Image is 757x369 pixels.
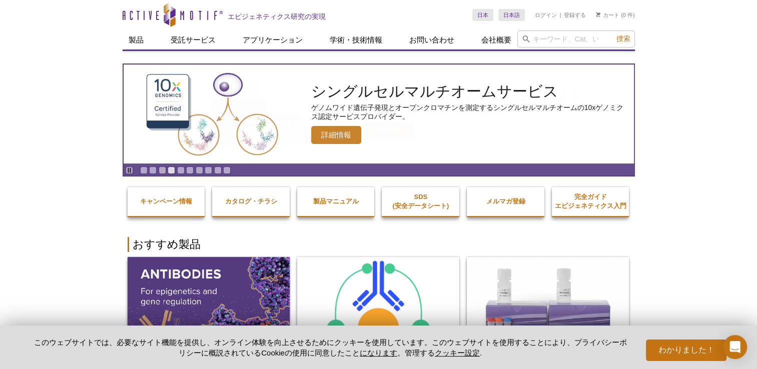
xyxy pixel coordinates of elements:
[313,197,359,205] strong: 製品マニュアル
[360,348,397,357] a: になります
[123,30,150,49] a: 製品
[603,12,619,18] font: カート
[186,166,194,174] a: スライド 6 に移動
[212,187,290,216] a: カタログ・チラシ
[472,9,493,21] a: 日本
[225,197,277,205] strong: カタログ・チラシ
[616,34,630,42] span: 捜索
[128,237,630,252] h2: おすすめ製品
[159,166,166,174] a: スライド3に移動
[137,68,287,160] img: シングルセルマルチオームサービス
[168,166,175,174] a: スライド4へ移動
[564,11,586,18] a: 登録する
[126,166,133,174] a: 自動再生の切り替え
[552,182,629,220] a: 完全ガイドエピジェネティクス入門
[311,103,629,121] p: ゲノムワイド遺伝子発現とオープンクロマチンを測定するシングルセルマルチオームの10xゲノミクス認定サービスプロバイダー。
[555,193,626,209] strong: 完全ガイド エピジェネティクス入門
[723,335,747,359] div: インターコムメッセンジャーを開く
[498,9,525,21] a: 日本語
[140,166,148,174] a: スライド 1 に移動
[311,84,629,99] h2: シングルセルマルチオームサービス
[596,11,619,18] a: カート
[535,11,557,18] a: ログイン
[486,197,525,205] strong: メルマガ登録
[467,257,629,355] img: イルミナ用DNAライブラリ調製キット
[596,12,600,17] img: カート
[297,187,375,216] a: 製品マニュアル
[435,348,480,358] button: クッキー設定
[560,9,561,21] li: |
[223,166,231,174] a: スライド10に移動
[382,182,459,220] a: SDS(安全データシート)
[311,126,361,144] span: 詳細情報
[128,187,205,216] a: キャンペーン情報
[140,197,192,205] strong: キャンペーン情報
[128,257,290,355] img: すべての抗体
[196,166,203,174] a: スライド7に移動
[613,34,633,44] button: 捜索
[392,193,449,209] strong: SDS (安全データシート)
[214,166,222,174] a: スライド 9 に移動
[297,257,459,355] img: ChIC/CUT&RUNアッセイキット
[177,166,185,174] a: スライド5に移動
[124,64,634,163] article: シングルセルマルチオームサービス
[237,30,309,49] a: アプリケーション
[124,64,634,163] a: シングルセルマルチオームサービス シングルセルマルチオームサービス ゲノムワイド遺伝子発現とオープンクロマチンを測定するシングルセルマルチオームの10xゲノミクス認定サービスプロバイダー。 詳細情報
[34,338,627,357] font: このウェブサイトでは、必要なサイト機能を提供し、オンライン体験を向上させるためにクッキーを使用しています。このウェブサイトを使用することにより、プライバシーポリシーに概説されているCookieの...
[205,166,212,174] a: スライド8へ移動
[517,30,635,47] input: キーワード、Cat。いいえ。
[475,30,517,49] a: 会社概要
[403,30,460,49] a: お問い合わせ
[621,12,635,18] font: (0 件)
[324,30,388,49] a: 学術・技術情報
[149,166,157,174] a: スライド2に移動
[480,348,482,357] font: .
[467,187,544,216] a: メルマガ登録
[228,12,326,21] h2: エピジェネティクス研究の実現
[165,30,222,49] a: 受託サービス
[646,339,726,361] button: わかりました！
